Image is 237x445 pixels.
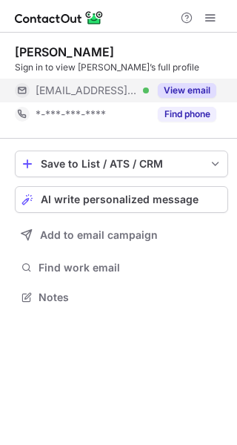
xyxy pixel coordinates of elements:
span: Notes [39,291,222,304]
span: AI write personalized message [41,194,198,205]
button: AI write personalized message [15,186,228,213]
span: [EMAIL_ADDRESS][DOMAIN_NAME] [36,84,138,97]
button: Reveal Button [158,83,216,98]
button: save-profile-one-click [15,151,228,177]
button: Find work email [15,257,228,278]
div: [PERSON_NAME] [15,44,114,59]
span: Add to email campaign [40,229,158,241]
button: Reveal Button [158,107,216,122]
div: Sign in to view [PERSON_NAME]’s full profile [15,61,228,74]
span: Find work email [39,261,222,274]
div: Save to List / ATS / CRM [41,158,202,170]
img: ContactOut v5.3.10 [15,9,104,27]
button: Notes [15,287,228,308]
button: Add to email campaign [15,222,228,248]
